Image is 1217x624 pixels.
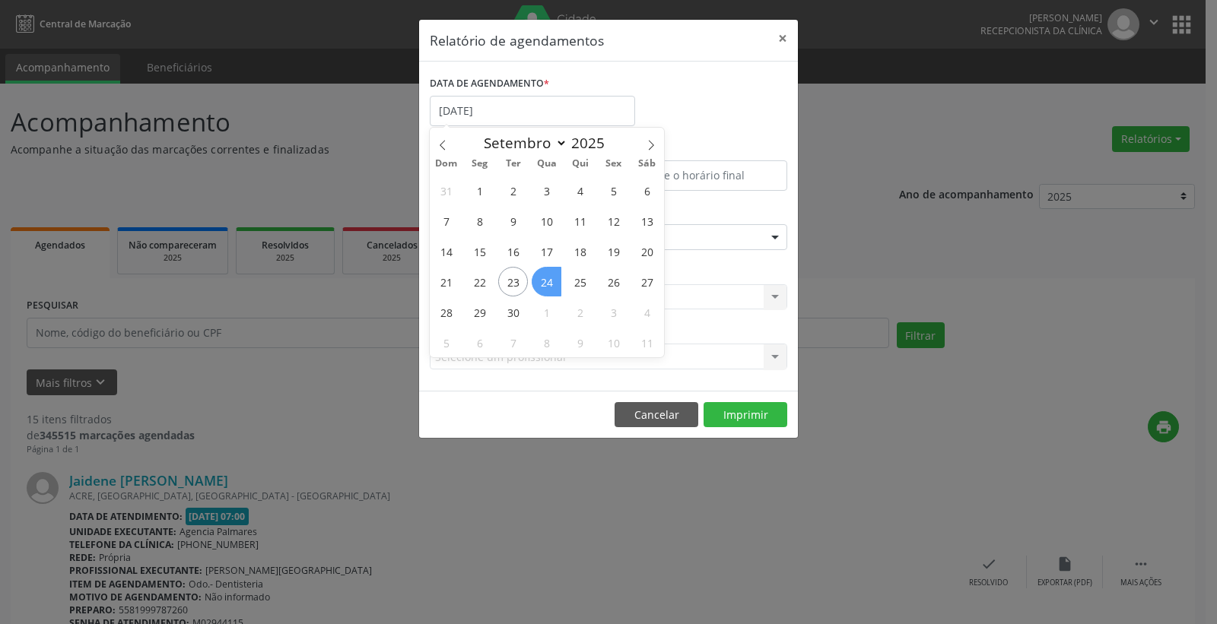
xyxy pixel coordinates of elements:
span: Setembro 25, 2025 [565,267,595,296]
span: Setembro 11, 2025 [565,206,595,236]
span: Ter [497,159,530,169]
span: Setembro 10, 2025 [532,206,561,236]
span: Setembro 19, 2025 [599,236,628,266]
span: Outubro 3, 2025 [599,297,628,327]
label: DATA DE AGENDAMENTO [430,72,549,96]
span: Seg [463,159,497,169]
span: Setembro 20, 2025 [632,236,662,266]
span: Setembro 5, 2025 [599,176,628,205]
input: Selecione o horário final [612,160,787,191]
span: Setembro 15, 2025 [465,236,494,266]
span: Setembro 2, 2025 [498,176,528,205]
select: Month [476,132,567,154]
input: Year [567,133,618,153]
span: Setembro 7, 2025 [431,206,461,236]
span: Sex [597,159,631,169]
span: Setembro 22, 2025 [465,267,494,296]
span: Setembro 30, 2025 [498,297,528,327]
span: Outubro 7, 2025 [498,328,528,357]
span: Outubro 10, 2025 [599,328,628,357]
span: Setembro 21, 2025 [431,267,461,296]
span: Setembro 8, 2025 [465,206,494,236]
span: Outubro 2, 2025 [565,297,595,327]
input: Selecione uma data ou intervalo [430,96,635,126]
span: Setembro 24, 2025 [532,267,561,296]
span: Outubro 8, 2025 [532,328,561,357]
button: Close [767,20,798,57]
button: Cancelar [615,402,698,428]
span: Setembro 13, 2025 [632,206,662,236]
span: Setembro 9, 2025 [498,206,528,236]
h5: Relatório de agendamentos [430,30,604,50]
span: Setembro 26, 2025 [599,267,628,296]
span: Agosto 31, 2025 [431,176,461,205]
span: Setembro 4, 2025 [565,176,595,205]
label: ATÉ [612,137,787,160]
span: Setembro 29, 2025 [465,297,494,327]
span: Sáb [631,159,664,169]
span: Setembro 3, 2025 [532,176,561,205]
span: Outubro 5, 2025 [431,328,461,357]
span: Setembro 12, 2025 [599,206,628,236]
span: Outubro 1, 2025 [532,297,561,327]
span: Outubro 4, 2025 [632,297,662,327]
span: Outubro 11, 2025 [632,328,662,357]
span: Dom [430,159,463,169]
span: Outubro 6, 2025 [465,328,494,357]
button: Imprimir [704,402,787,428]
span: Setembro 28, 2025 [431,297,461,327]
span: Setembro 18, 2025 [565,236,595,266]
span: Qui [564,159,597,169]
span: Qua [530,159,564,169]
span: Setembro 23, 2025 [498,267,528,296]
span: Setembro 14, 2025 [431,236,461,266]
span: Setembro 27, 2025 [632,267,662,296]
span: Outubro 9, 2025 [565,328,595,357]
span: Setembro 1, 2025 [465,176,494,205]
span: Setembro 6, 2025 [632,176,662,205]
span: Setembro 17, 2025 [532,236,561,266]
span: Setembro 16, 2025 [498,236,528,266]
